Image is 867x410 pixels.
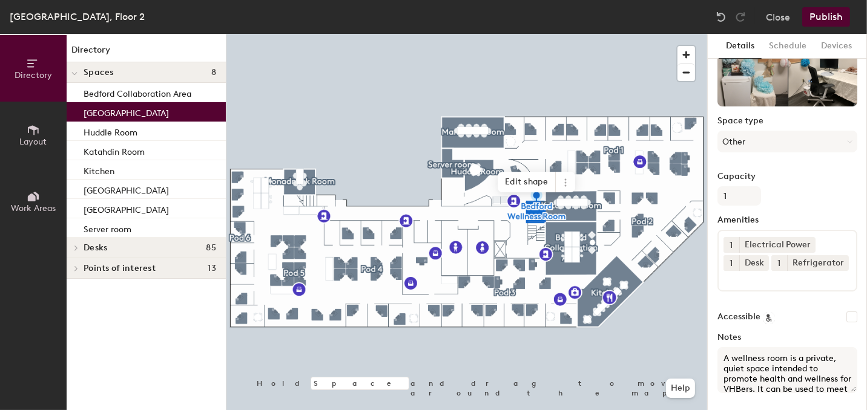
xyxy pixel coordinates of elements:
[206,243,216,253] span: 85
[739,237,816,253] div: Electrical Power
[84,264,156,273] span: Points of interest
[771,255,787,271] button: 1
[717,333,857,342] label: Notes
[666,379,695,398] button: Help
[84,85,191,99] p: Bedford Collaboration Area
[84,124,137,138] p: Huddle Room
[498,172,556,192] span: Edit shape
[717,172,857,181] label: Capacity
[10,9,145,24] div: [GEOGRAPHIC_DATA], Floor 2
[84,182,169,196] p: [GEOGRAPHIC_DATA]
[211,68,216,77] span: 8
[208,264,216,273] span: 13
[717,347,857,393] textarea: A wellness room is a private, quiet space intended to promote health and wellness for VHBers. It ...
[84,201,169,215] p: [GEOGRAPHIC_DATA]
[717,46,857,106] img: The space named Bedford Wellness Room
[67,44,226,62] h1: Directory
[84,68,114,77] span: Spaces
[730,239,733,252] span: 1
[717,215,857,225] label: Amenities
[766,7,790,27] button: Close
[814,34,859,59] button: Devices
[802,7,850,27] button: Publish
[724,237,739,253] button: 1
[734,11,747,23] img: Redo
[778,257,781,270] span: 1
[84,163,114,177] p: Kitchen
[717,131,857,152] button: Other
[787,255,849,271] div: Refrigerator
[730,257,733,270] span: 1
[84,243,107,253] span: Desks
[84,105,169,119] p: [GEOGRAPHIC_DATA]
[84,143,145,157] p: Katahdin Room
[719,34,762,59] button: Details
[84,221,131,235] p: Server room
[11,203,56,213] span: Work Areas
[15,70,52,80] span: Directory
[724,255,739,271] button: 1
[762,34,814,59] button: Schedule
[715,11,727,23] img: Undo
[717,312,760,322] label: Accessible
[717,116,857,126] label: Space type
[739,255,769,271] div: Desk
[20,137,47,147] span: Layout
